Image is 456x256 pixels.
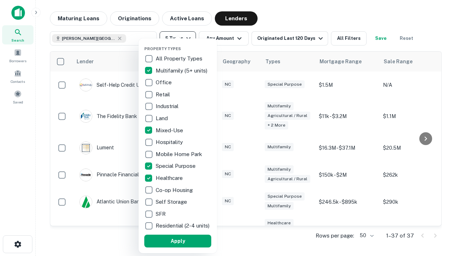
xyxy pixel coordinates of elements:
[156,90,171,99] p: Retail
[156,114,169,123] p: Land
[156,78,173,87] p: Office
[156,186,194,194] p: Co-op Housing
[156,126,185,135] p: Mixed-Use
[156,162,197,170] p: Special Purpose
[156,210,167,218] p: SFR
[156,54,204,63] p: All Property Types
[144,47,181,51] span: Property Types
[420,176,456,210] iframe: Chat Widget
[156,66,209,75] p: Multifamily (5+ units)
[156,150,203,159] p: Mobile Home Park
[156,222,211,230] p: Residential (2-4 units)
[156,198,188,206] p: Self Storage
[144,235,211,247] button: Apply
[156,138,184,146] p: Hospitality
[156,102,180,111] p: Industrial
[156,174,184,182] p: Healthcare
